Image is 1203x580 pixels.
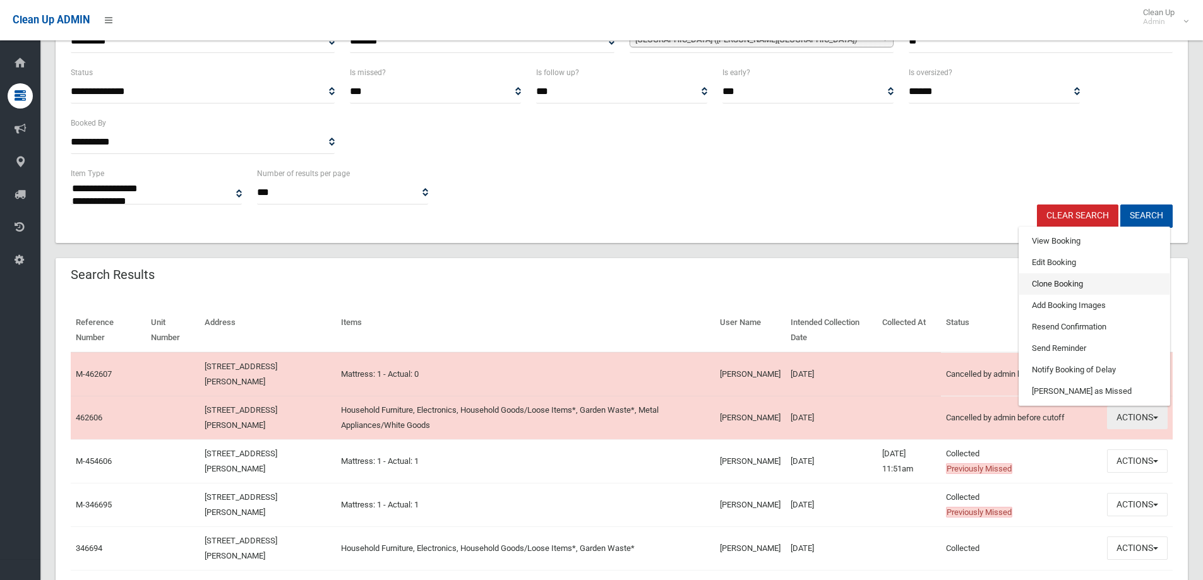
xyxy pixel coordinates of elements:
[877,309,941,352] th: Collected At
[350,66,386,80] label: Is missed?
[71,116,106,130] label: Booked By
[1019,230,1170,252] a: View Booking
[1019,252,1170,273] a: Edit Booking
[205,362,277,386] a: [STREET_ADDRESS][PERSON_NAME]
[536,66,579,80] label: Is follow up?
[715,483,786,526] td: [PERSON_NAME]
[76,500,112,509] a: M-346695
[76,456,112,466] a: M-454606
[941,483,1102,526] td: Collected
[200,309,336,352] th: Address
[1107,536,1168,560] button: Actions
[336,396,715,439] td: Household Furniture, Electronics, Household Goods/Loose Items*, Garden Waste*, Metal Appliances/W...
[205,492,277,517] a: [STREET_ADDRESS][PERSON_NAME]
[1107,449,1168,473] button: Actions
[1019,338,1170,359] a: Send Reminder
[336,526,715,570] td: Household Furniture, Electronics, Household Goods/Loose Items*, Garden Waste*
[786,483,877,526] td: [DATE]
[715,396,786,439] td: [PERSON_NAME]
[1019,316,1170,338] a: Resend Confirmation
[941,309,1102,352] th: Status
[257,167,350,181] label: Number of results per page
[1143,17,1175,27] small: Admin
[941,526,1102,570] td: Collected
[205,405,277,430] a: [STREET_ADDRESS][PERSON_NAME]
[941,439,1102,483] td: Collected
[336,309,715,352] th: Items
[56,263,170,287] header: Search Results
[941,352,1102,396] td: Cancelled by admin before cutoff
[1019,381,1170,402] a: [PERSON_NAME] as Missed
[1120,204,1173,228] button: Search
[13,14,90,26] span: Clean Up ADMIN
[336,439,715,483] td: Mattress: 1 - Actual: 1
[146,309,200,352] th: Unit Number
[1019,273,1170,295] a: Clone Booking
[946,507,1012,518] span: Previously Missed
[786,352,877,396] td: [DATE]
[76,543,102,553] a: 346694
[336,483,715,526] td: Mattress: 1 - Actual: 1
[1019,295,1170,316] a: Add Booking Images
[786,309,877,352] th: Intended Collection Date
[941,396,1102,439] td: Cancelled by admin before cutoff
[1037,204,1118,228] a: Clear Search
[1107,406,1168,429] button: Actions
[76,369,112,379] a: M-462607
[786,439,877,483] td: [DATE]
[1107,493,1168,516] button: Actions
[715,309,786,352] th: User Name
[205,536,277,560] a: [STREET_ADDRESS][PERSON_NAME]
[71,167,104,181] label: Item Type
[946,463,1012,474] span: Previously Missed
[715,352,786,396] td: [PERSON_NAME]
[1019,359,1170,381] a: Notify Booking of Delay
[786,396,877,439] td: [DATE]
[1137,8,1187,27] span: Clean Up
[71,66,93,80] label: Status
[336,352,715,396] td: Mattress: 1 - Actual: 0
[715,526,786,570] td: [PERSON_NAME]
[909,66,952,80] label: Is oversized?
[877,439,941,483] td: [DATE] 11:51am
[76,413,102,422] a: 462606
[722,66,750,80] label: Is early?
[715,439,786,483] td: [PERSON_NAME]
[71,309,146,352] th: Reference Number
[205,449,277,473] a: [STREET_ADDRESS][PERSON_NAME]
[786,526,877,570] td: [DATE]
